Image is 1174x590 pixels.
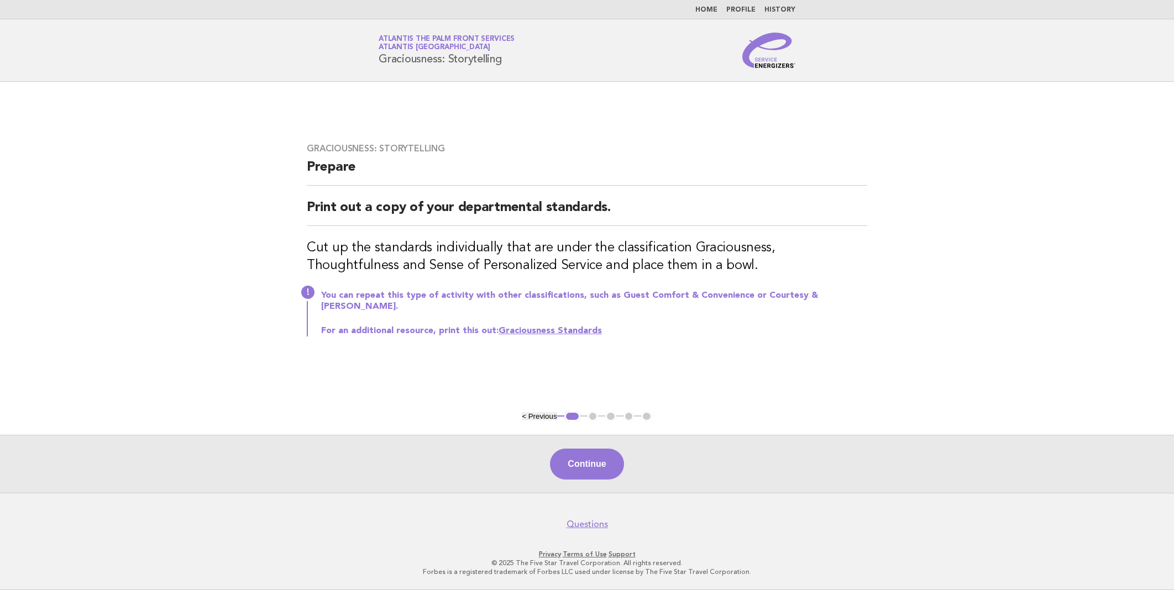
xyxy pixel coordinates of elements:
p: · · [249,550,925,559]
a: Support [609,550,636,558]
p: You can repeat this type of activity with other classifications, such as Guest Comfort & Convenie... [321,290,867,312]
button: < Previous [522,412,557,420]
h2: Prepare [307,159,867,186]
a: Graciousness Standards [499,326,602,335]
a: Questions [567,519,608,530]
a: Privacy [539,550,561,558]
button: Continue [550,449,623,480]
a: Atlantis The Palm Front ServicesAtlantis [GEOGRAPHIC_DATA] [379,35,515,51]
a: History [764,7,795,13]
h2: Print out a copy of your departmental standards. [307,199,867,226]
a: Profile [726,7,756,13]
p: Forbes is a registered trademark of Forbes LLC used under license by The Five Star Travel Corpora... [249,567,925,576]
h3: Graciousness: Storytelling [307,143,867,154]
h1: Graciousness: Storytelling [379,36,515,65]
button: 1 [564,411,580,422]
h3: Cut up the standards individually that are under the classification Graciousness, Thoughtfulness ... [307,239,867,275]
span: Atlantis [GEOGRAPHIC_DATA] [379,44,490,51]
a: Home [695,7,717,13]
p: For an additional resource, print this out: [321,325,867,336]
p: © 2025 The Five Star Travel Corporation. All rights reserved. [249,559,925,567]
a: Terms of Use [563,550,607,558]
img: Service Energizers [742,33,795,68]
